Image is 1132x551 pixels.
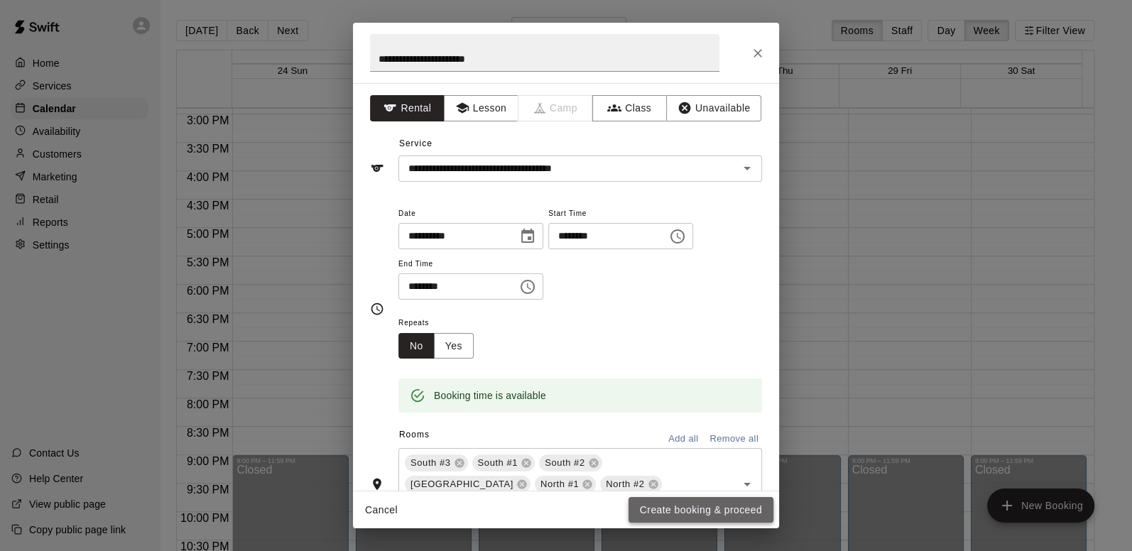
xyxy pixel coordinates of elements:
[370,161,384,175] svg: Service
[706,428,762,450] button: Remove all
[548,204,693,224] span: Start Time
[666,95,761,121] button: Unavailable
[535,476,596,493] div: North #1
[399,138,432,148] span: Service
[660,428,706,450] button: Add all
[745,40,771,66] button: Close
[592,95,667,121] button: Class
[472,454,535,471] div: South #1
[434,333,474,359] button: Yes
[370,95,445,121] button: Rental
[405,456,457,470] span: South #3
[370,477,384,491] svg: Rooms
[444,95,518,121] button: Lesson
[535,477,584,491] span: North #1
[600,477,650,491] span: North #2
[628,497,773,523] button: Create booking & proceed
[405,477,519,491] span: [GEOGRAPHIC_DATA]
[405,454,468,471] div: South #3
[370,302,384,316] svg: Timing
[398,333,474,359] div: outlined button group
[398,255,543,274] span: End Time
[513,222,542,251] button: Choose date, selected date is Aug 25, 2025
[359,497,404,523] button: Cancel
[399,430,430,440] span: Rooms
[663,222,692,251] button: Choose time, selected time is 5:00 PM
[539,456,591,470] span: South #2
[518,95,593,121] span: Camps can only be created in the Services page
[434,383,546,408] div: Booking time is available
[513,273,542,301] button: Choose time, selected time is 7:00 PM
[398,314,485,333] span: Repeats
[405,476,530,493] div: [GEOGRAPHIC_DATA]
[737,474,757,494] button: Open
[398,204,543,224] span: Date
[737,158,757,178] button: Open
[398,333,435,359] button: No
[600,476,661,493] div: North #2
[472,456,524,470] span: South #1
[539,454,602,471] div: South #2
